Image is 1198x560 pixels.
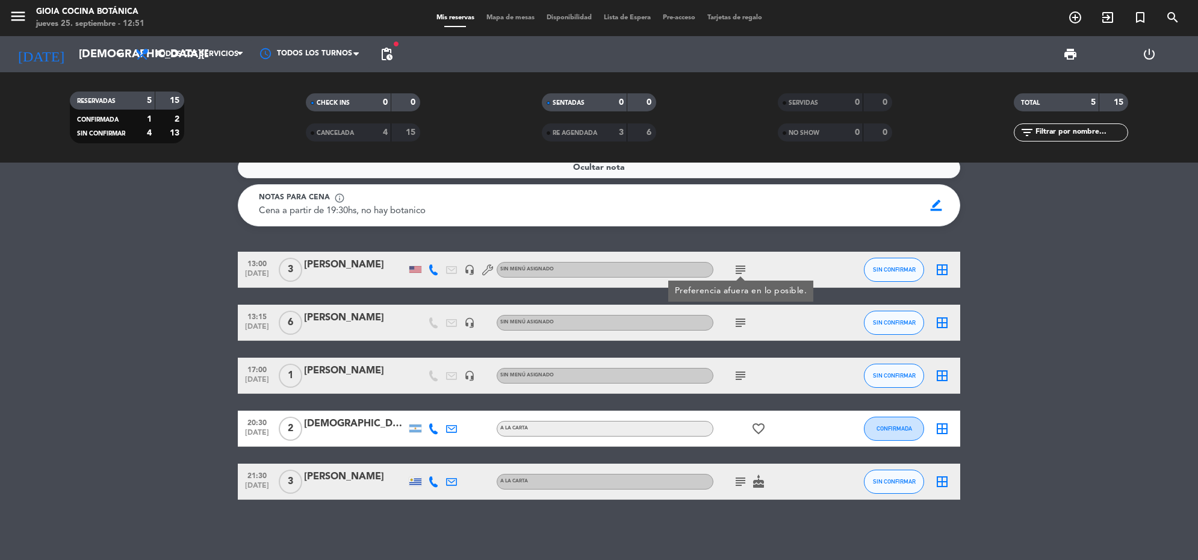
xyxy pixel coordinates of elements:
[1100,10,1115,25] i: exit_to_app
[500,426,528,431] span: A la Carta
[573,161,625,175] span: Ocultar nota
[500,373,554,378] span: Sin menú asignado
[1091,98,1096,107] strong: 5
[733,474,748,489] i: subject
[619,98,624,107] strong: 0
[883,128,890,137] strong: 0
[500,267,554,272] span: Sin menú asignado
[855,98,860,107] strong: 0
[553,130,597,136] span: RE AGENDADA
[500,479,528,484] span: A la Carta
[657,14,701,21] span: Pre-acceso
[598,14,657,21] span: Lista de Espera
[1034,126,1128,139] input: Filtrar por nombre...
[1020,125,1034,140] i: filter_list
[36,18,144,30] div: jueves 25. septiembre - 12:51
[304,363,406,379] div: [PERSON_NAME]
[77,98,116,104] span: RESERVADAS
[242,362,272,376] span: 17:00
[242,482,272,496] span: [DATE]
[1063,47,1078,61] span: print
[383,128,388,137] strong: 4
[1114,98,1126,107] strong: 15
[675,285,807,297] div: Preferencia afuera en lo posible.
[242,415,272,429] span: 20:30
[864,258,924,282] button: SIN CONFIRMAR
[334,193,345,204] span: info_outline
[864,470,924,494] button: SIN CONFIRMAR
[317,100,350,106] span: CHECK INS
[873,319,916,326] span: SIN CONFIRMAR
[9,41,73,67] i: [DATE]
[464,317,475,328] i: headset_mic
[279,311,302,335] span: 6
[242,376,272,390] span: [DATE]
[77,117,119,123] span: CONFIRMADA
[873,372,916,379] span: SIN CONFIRMAR
[935,263,949,277] i: border_all
[733,369,748,383] i: subject
[317,130,354,136] span: CANCELADA
[1165,10,1180,25] i: search
[9,7,27,25] i: menu
[155,50,238,58] span: Todos los servicios
[864,417,924,441] button: CONFIRMADA
[147,96,152,105] strong: 5
[147,129,152,137] strong: 4
[751,422,766,436] i: favorite_border
[541,14,598,21] span: Disponibilidad
[877,425,912,432] span: CONFIRMADA
[242,468,272,482] span: 21:30
[873,266,916,273] span: SIN CONFIRMAR
[864,311,924,335] button: SIN CONFIRMAR
[242,270,272,284] span: [DATE]
[383,98,388,107] strong: 0
[242,309,272,323] span: 13:15
[883,98,890,107] strong: 0
[464,264,475,275] i: headset_mic
[935,422,949,436] i: border_all
[242,323,272,337] span: [DATE]
[1142,47,1156,61] i: power_settings_new
[279,364,302,388] span: 1
[411,98,418,107] strong: 0
[304,310,406,326] div: [PERSON_NAME]
[464,370,475,381] i: headset_mic
[304,257,406,273] div: [PERSON_NAME]
[9,7,27,30] button: menu
[789,130,819,136] span: NO SHOW
[855,128,860,137] strong: 0
[279,258,302,282] span: 3
[242,429,272,443] span: [DATE]
[1110,36,1189,72] div: LOG OUT
[36,6,144,18] div: Gioia Cocina Botánica
[170,129,182,137] strong: 13
[279,417,302,441] span: 2
[873,478,916,485] span: SIN CONFIRMAR
[701,14,768,21] span: Tarjetas de regalo
[733,316,748,330] i: subject
[1133,10,1147,25] i: turned_in_not
[393,40,400,48] span: fiber_manual_record
[789,100,818,106] span: SERVIDAS
[77,131,125,137] span: SIN CONFIRMAR
[406,128,418,137] strong: 15
[304,416,406,432] div: [DEMOGRAPHIC_DATA][PERSON_NAME][DEMOGRAPHIC_DATA][DEMOGRAPHIC_DATA]
[935,316,949,330] i: border_all
[925,194,948,217] span: border_color
[430,14,480,21] span: Mis reservas
[175,115,182,123] strong: 2
[935,474,949,489] i: border_all
[733,263,748,277] i: subject
[242,256,272,270] span: 13:00
[259,207,426,216] span: Cena a partir de 19:30hs, no hay botanico
[1068,10,1082,25] i: add_circle_outline
[751,474,766,489] i: cake
[553,100,585,106] span: SENTADAS
[935,369,949,383] i: border_all
[480,14,541,21] span: Mapa de mesas
[647,98,654,107] strong: 0
[170,96,182,105] strong: 15
[279,470,302,494] span: 3
[1021,100,1040,106] span: TOTAL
